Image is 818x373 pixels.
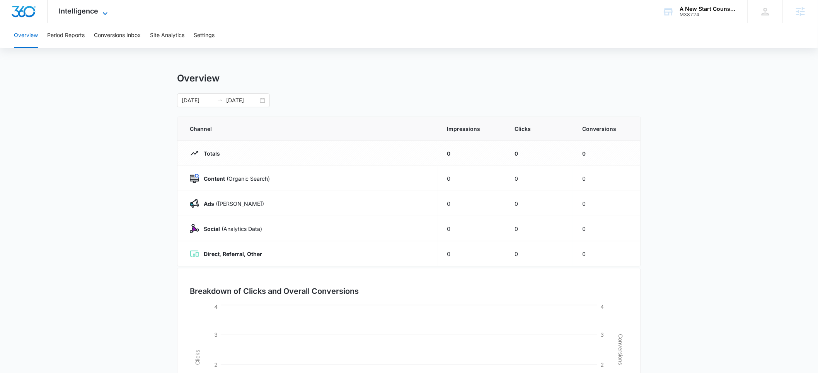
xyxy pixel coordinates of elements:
div: account name [680,6,736,12]
td: 0 [438,241,505,266]
td: 0 [438,141,505,166]
span: Channel [190,125,428,133]
img: Ads [190,199,199,208]
button: Period Reports [47,23,85,48]
button: Conversions Inbox [94,23,141,48]
input: End date [226,96,258,105]
img: Social [190,224,199,233]
strong: Direct, Referral, Other [204,251,262,257]
td: 0 [505,216,573,241]
td: 0 [573,191,641,216]
tspan: 2 [214,361,218,368]
td: 0 [573,141,641,166]
span: swap-right [217,97,223,103]
strong: Content [204,175,225,182]
h1: Overview [177,73,220,84]
span: Intelligence [59,7,99,15]
img: Content [190,174,199,183]
tspan: 4 [600,303,604,310]
tspan: 3 [214,331,218,338]
td: 0 [573,166,641,191]
tspan: Clicks [194,350,201,365]
button: Site Analytics [150,23,184,48]
input: Start date [182,96,214,105]
tspan: 2 [600,361,604,368]
td: 0 [505,241,573,266]
h3: Breakdown of Clicks and Overall Conversions [190,285,359,297]
p: ([PERSON_NAME]) [199,200,264,208]
p: (Organic Search) [199,175,270,183]
tspan: 3 [600,331,604,338]
tspan: Conversions [617,334,624,365]
span: Conversions [582,125,628,133]
td: 0 [573,216,641,241]
button: Overview [14,23,38,48]
td: 0 [438,191,505,216]
p: (Analytics Data) [199,225,262,233]
button: Settings [194,23,215,48]
p: Totals [199,149,220,158]
td: 0 [438,216,505,241]
span: Clicks [515,125,564,133]
strong: Ads [204,200,214,207]
td: 0 [505,166,573,191]
td: 0 [438,166,505,191]
span: to [217,97,223,103]
td: 0 [505,141,573,166]
span: Impressions [447,125,496,133]
strong: Social [204,225,220,232]
td: 0 [573,241,641,266]
div: account id [680,12,736,17]
tspan: 4 [214,303,218,310]
td: 0 [505,191,573,216]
